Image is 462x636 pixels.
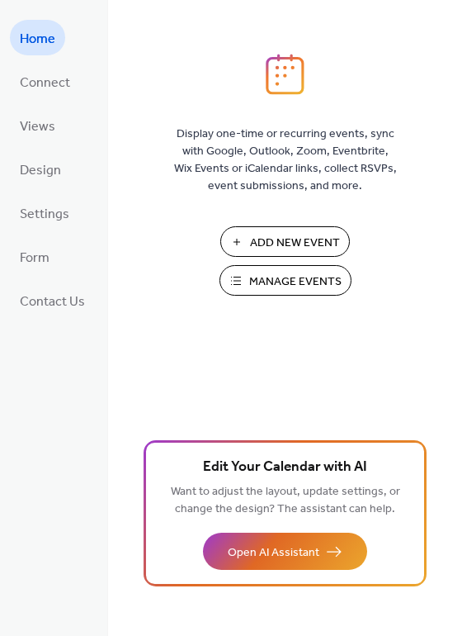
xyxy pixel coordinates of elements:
a: Settings [10,195,79,230]
button: Open AI Assistant [203,533,367,570]
a: Connect [10,64,80,99]
span: Manage Events [249,273,342,291]
span: Contact Us [20,289,85,315]
a: Views [10,107,65,143]
button: Add New Event [220,226,350,257]
span: Views [20,114,55,140]
a: Form [10,239,59,274]
span: Open AI Assistant [228,544,319,562]
span: Add New Event [250,235,340,252]
img: logo_icon.svg [266,54,304,95]
a: Contact Us [10,282,95,318]
a: Design [10,151,71,187]
span: Edit Your Calendar with AI [203,456,367,479]
span: Display one-time or recurring events, sync with Google, Outlook, Zoom, Eventbrite, Wix Events or ... [174,126,397,195]
span: Home [20,26,55,52]
span: Design [20,158,61,183]
span: Want to adjust the layout, update settings, or change the design? The assistant can help. [171,481,400,520]
span: Settings [20,202,69,227]
a: Home [10,20,65,55]
button: Manage Events [219,265,351,296]
span: Connect [20,70,70,96]
span: Form [20,245,49,271]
